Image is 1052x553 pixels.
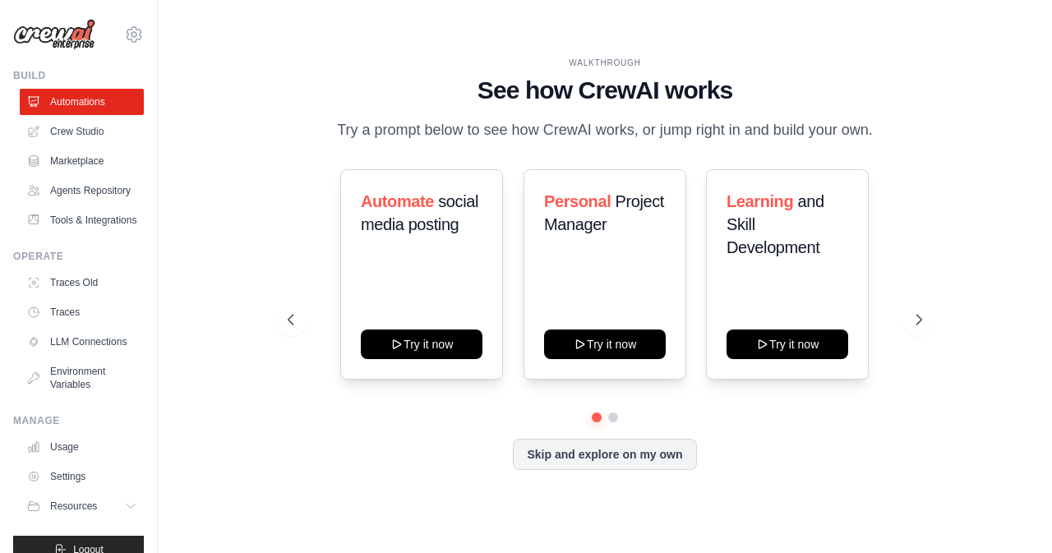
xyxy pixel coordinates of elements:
a: Settings [20,463,144,490]
a: Automations [20,89,144,115]
span: and Skill Development [727,192,824,256]
span: Personal [544,192,611,210]
a: Usage [20,434,144,460]
a: Traces Old [20,270,144,296]
p: Try a prompt below to see how CrewAI works, or jump right in and build your own. [329,118,881,142]
span: Project Manager [544,192,664,233]
h1: See how CrewAI works [288,76,921,105]
a: Crew Studio [20,118,144,145]
div: Build [13,69,144,82]
a: Traces [20,299,144,325]
div: Operate [13,250,144,263]
span: Automate [361,192,434,210]
button: Resources [20,493,144,519]
a: Marketplace [20,148,144,174]
a: Environment Variables [20,358,144,398]
button: Try it now [727,329,848,359]
a: LLM Connections [20,329,144,355]
button: Try it now [361,329,482,359]
span: social media posting [361,192,478,233]
button: Try it now [544,329,666,359]
a: Agents Repository [20,177,144,204]
img: Logo [13,19,95,50]
button: Skip and explore on my own [513,439,696,470]
span: Learning [727,192,793,210]
div: WALKTHROUGH [288,57,921,69]
div: Manage [13,414,144,427]
span: Resources [50,500,97,513]
a: Tools & Integrations [20,207,144,233]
